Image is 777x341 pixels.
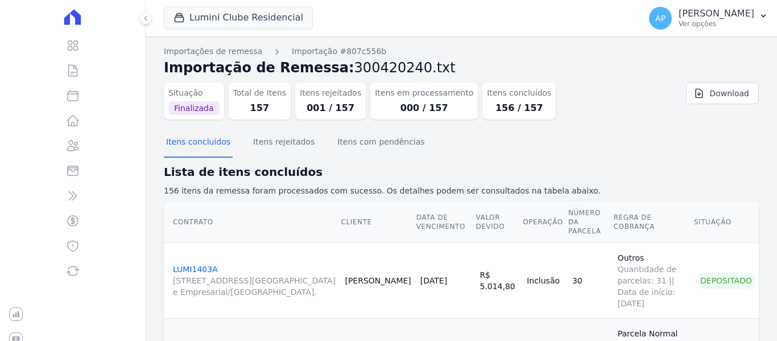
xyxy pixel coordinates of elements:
[164,46,262,57] a: Importações de remessa
[487,101,551,115] dd: 156 / 157
[164,46,759,57] nav: Breadcrumb
[416,243,476,318] td: [DATE]
[164,128,233,158] button: Itens concluídos
[613,202,693,243] th: Regra de Cobrança
[568,202,613,243] th: Número da Parcela
[679,8,754,19] p: [PERSON_NAME]
[168,87,220,99] dt: Situação
[613,243,693,318] td: Outros
[335,128,427,158] button: Itens com pendências
[522,202,568,243] th: Operação
[475,202,522,243] th: Valor devido
[693,202,759,243] th: Situação
[618,264,689,309] span: Quantidade de parcelas: 31 || Data de início: [DATE]
[164,57,759,78] h2: Importação de Remessa:
[173,275,336,298] span: [STREET_ADDRESS][GEOGRAPHIC_DATA] e Empresarial/[GEOGRAPHIC_DATA].
[375,101,473,115] dd: 000 / 157
[475,243,522,318] td: R$ 5.014,80
[655,14,666,22] span: AP
[686,83,759,104] a: Download
[164,202,340,243] th: Contrato
[375,87,473,99] dt: Itens em processamento
[164,185,759,197] p: 156 itens da remessa foram processados com sucesso. Os detalhes podem ser consultados na tabela a...
[164,163,759,180] h2: Lista de itens concluídos
[300,87,361,99] dt: Itens rejeitados
[292,46,386,57] a: Importação #807c556b
[340,202,415,243] th: Cliente
[522,243,568,318] td: Inclusão
[233,101,287,115] dd: 157
[173,265,336,298] a: LUMI1403A[STREET_ADDRESS][GEOGRAPHIC_DATA] e Empresarial/[GEOGRAPHIC_DATA].
[251,128,317,158] button: Itens rejeitados
[340,243,415,318] td: [PERSON_NAME]
[416,202,476,243] th: Data de Vencimento
[487,87,551,99] dt: Itens concluídos
[164,7,313,28] button: Lumini Clube Residencial
[679,19,754,28] p: Ver opções
[568,243,613,318] td: 30
[168,101,220,115] span: Finalizada
[640,2,777,34] button: AP [PERSON_NAME] Ver opções
[300,101,361,115] dd: 001 / 157
[698,273,754,289] div: Depositado
[233,87,287,99] dt: Total de Itens
[354,60,456,76] span: 300420240.txt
